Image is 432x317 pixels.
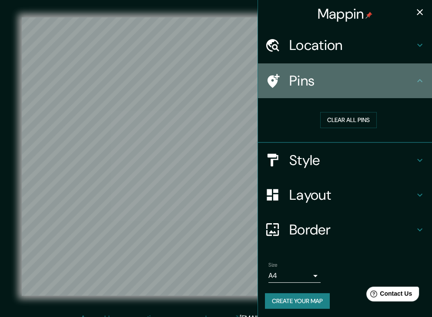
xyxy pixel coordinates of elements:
h4: Location [289,36,415,54]
label: Size [268,261,278,268]
div: Border [258,212,432,247]
h4: Mappin [318,5,373,23]
iframe: Help widget launcher [355,283,422,307]
img: pin-icon.png [365,12,372,19]
div: Location [258,28,432,63]
div: Layout [258,178,432,212]
div: Style [258,143,432,178]
button: Create your map [265,293,330,309]
h4: Layout [289,186,415,204]
h4: Style [289,152,415,169]
div: Pins [258,63,432,98]
h4: Border [289,221,415,238]
canvas: Map [22,17,416,296]
h4: Pins [289,72,415,89]
button: Clear all pins [320,112,377,128]
div: A4 [268,269,321,283]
